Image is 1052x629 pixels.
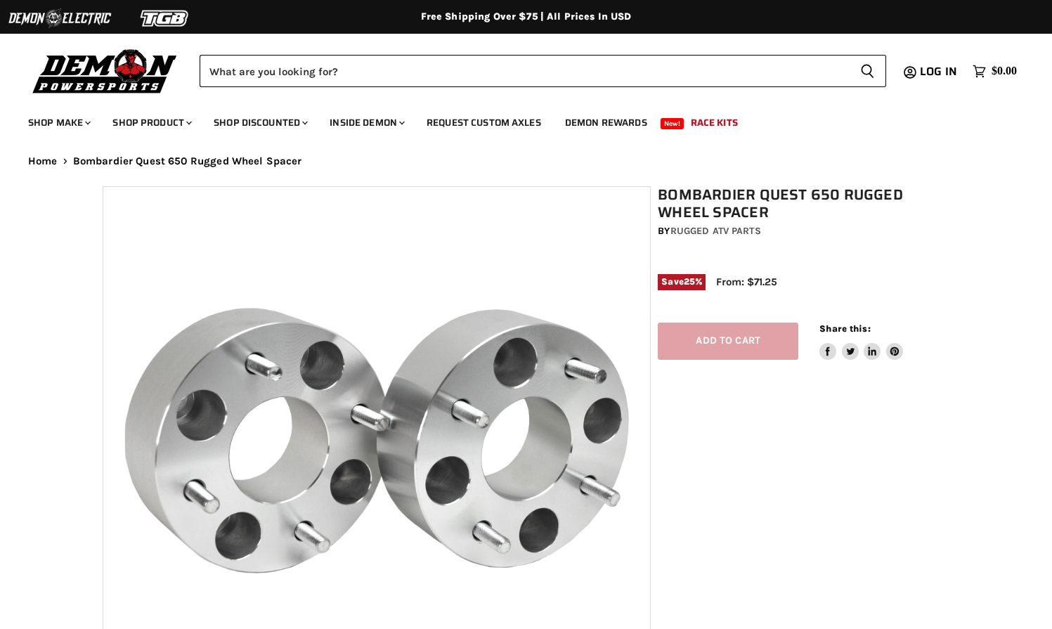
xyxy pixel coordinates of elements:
a: Shop Make [18,108,99,137]
span: New! [661,118,684,129]
button: Search [849,55,886,87]
a: Log in [914,65,966,78]
div: by [658,223,956,239]
a: $0.00 [966,61,1024,82]
span: Bombardier Quest 650 Rugged Wheel Spacer [73,155,302,167]
span: From: $71.25 [716,275,777,288]
img: Demon Powersports [28,46,182,96]
a: Inside Demon [319,108,413,137]
form: Product [200,55,886,87]
a: Home [28,155,58,167]
img: Demon Electric Logo 2 [7,5,112,32]
h1: Bombardier Quest 650 Rugged Wheel Spacer [658,186,956,221]
span: 25 [684,276,695,287]
ul: Main menu [18,103,1013,137]
img: TGB Logo 2 [112,5,218,32]
span: Share this: [819,323,870,334]
span: Save % [658,274,706,290]
a: Shop Product [102,108,200,137]
span: $0.00 [992,65,1017,78]
span: Log in [920,63,957,80]
a: Request Custom Axles [416,108,552,137]
input: Search [200,55,849,87]
a: Demon Rewards [554,108,658,137]
a: Rugged ATV Parts [670,225,761,237]
a: Shop Discounted [203,108,316,137]
aside: Share this: [819,323,903,360]
a: Race Kits [680,108,748,137]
